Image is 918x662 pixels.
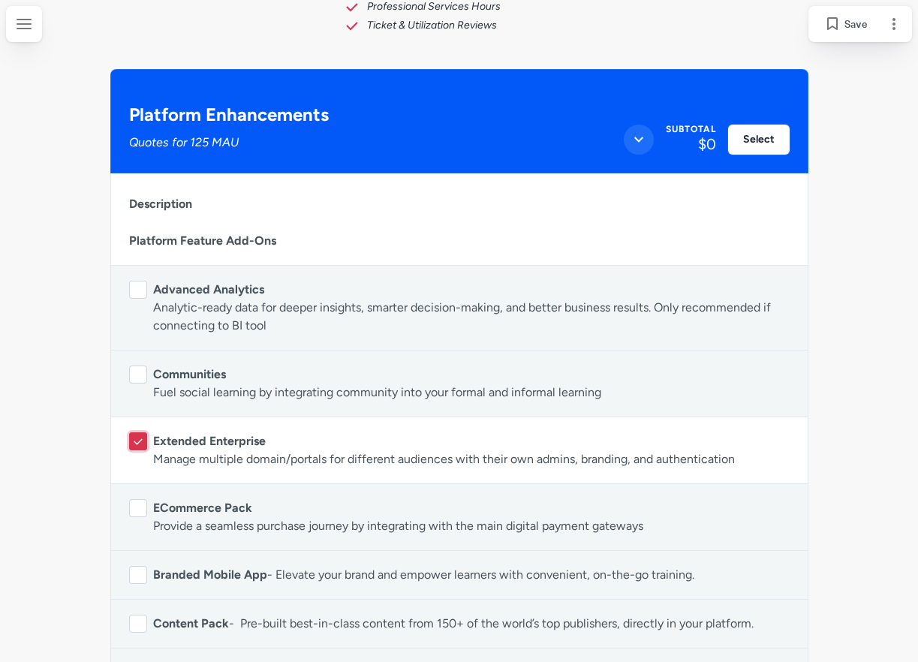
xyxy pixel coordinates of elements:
p: Manage multiple domain/portals for different audiences with their own admins, branding, and authe... [153,450,735,468]
button: Close section [624,125,654,155]
span: Description [129,198,192,210]
span: $0 [698,135,716,153]
p: Fuel social learning by integrating community into your formal and informal learning [153,384,601,402]
p: Provide a seamless purchase journey by integrating with the main digital payment gateways [153,517,643,535]
span: Platform Feature Add-Ons [129,233,276,248]
span: Quotes for 125 MAU [129,135,239,149]
p: - Elevate your brand and empower learners with convenient, on-the-go training. [153,566,694,584]
button: Select [728,125,790,155]
span: Branded Mobile App [153,567,267,582]
div: Select [743,134,775,145]
div: Subtotal [666,125,716,134]
span: Advanced Analytics [153,282,264,296]
span: Extended Enterprise [153,434,266,448]
span: ECommerce Pack [153,501,252,515]
span: Ticket & Utilization Reviews [367,19,497,32]
span: Content Pack [153,616,229,630]
span: Save [844,15,867,33]
p: - Pre-built best-in-class content from 150+ of the world’s top publishers, directly in your platf... [153,615,754,633]
span: Platform Enhancements [129,104,329,125]
p: Analytic-ready data for deeper insights, smarter decision-making, and better business results. On... [153,299,790,335]
span: Communities [153,367,226,381]
button: Page options [879,9,909,39]
button: Save [811,9,879,39]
